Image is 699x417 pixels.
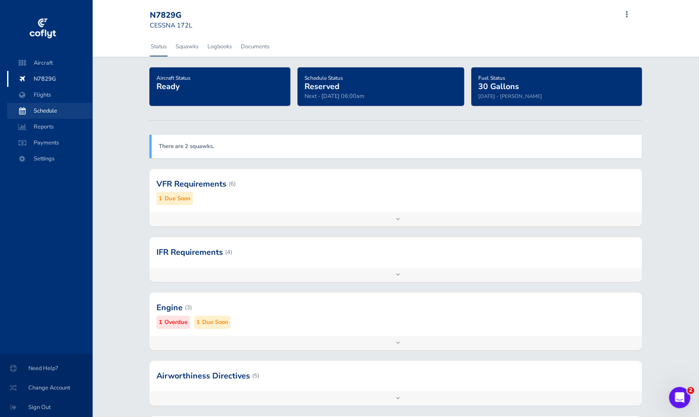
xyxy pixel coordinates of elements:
a: Status [150,37,168,56]
small: Due Soon [202,318,228,327]
a: Squawks [175,37,199,56]
span: Schedule [16,103,83,119]
span: Ready [156,81,180,92]
span: Reserved [305,81,340,92]
span: Sign Out [11,399,82,415]
span: Aircraft Status [156,74,191,82]
span: Reports [16,119,83,135]
small: Overdue [164,318,187,327]
span: Schedule Status [305,74,343,82]
a: There are 2 squawks. [159,142,214,150]
span: Next - [DATE] 06:00am [305,92,364,100]
span: Need Help? [11,360,82,376]
div: N7829G [150,11,214,20]
span: Flights [16,87,83,103]
span: Payments [16,135,83,151]
a: Documents [240,37,270,56]
small: Due Soon [164,194,191,203]
span: Aircraft [16,55,83,71]
small: [DATE] - [PERSON_NAME] [478,93,542,100]
span: Settings [16,151,83,167]
iframe: Intercom live chat [669,387,690,408]
span: 30 Gallons [478,81,519,92]
span: 2 [687,387,694,394]
span: Fuel Status [478,74,505,82]
span: N7829G [16,71,83,87]
a: Logbooks [207,37,233,56]
small: CESSNA 172L [150,21,192,30]
span: Change Account [11,380,82,396]
img: coflyt logo [28,16,57,42]
a: Schedule StatusReserved [305,72,343,92]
